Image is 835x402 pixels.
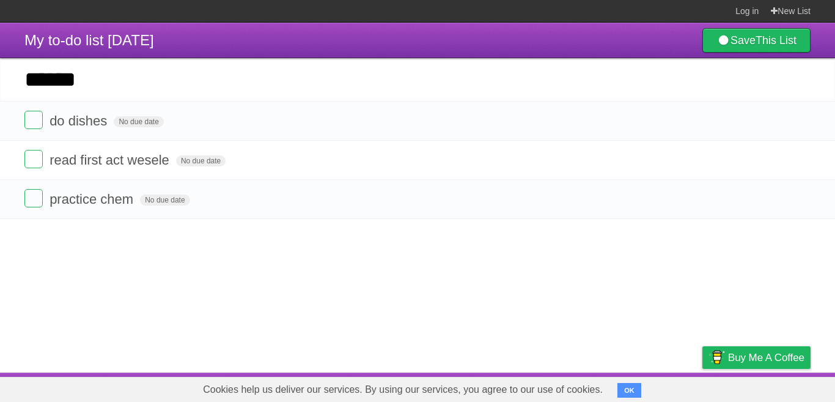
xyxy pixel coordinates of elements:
[24,111,43,129] label: Done
[645,376,672,399] a: Terms
[24,189,43,207] label: Done
[50,152,172,168] span: read first act wesele
[114,116,163,127] span: No due date
[24,32,154,48] span: My to-do list [DATE]
[734,376,811,399] a: Suggest a feature
[617,383,641,398] button: OK
[24,150,43,168] label: Done
[50,192,136,207] span: practice chem
[50,113,110,128] span: do dishes
[756,34,796,47] b: This List
[191,378,615,402] span: Cookies help us deliver our services. By using our services, you agree to our use of cookies.
[728,347,804,368] span: Buy me a coffee
[686,376,718,399] a: Privacy
[176,155,226,166] span: No due date
[702,28,811,53] a: SaveThis List
[540,376,565,399] a: About
[580,376,630,399] a: Developers
[702,346,811,369] a: Buy me a coffee
[140,195,189,206] span: No due date
[708,347,725,368] img: Buy me a coffee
